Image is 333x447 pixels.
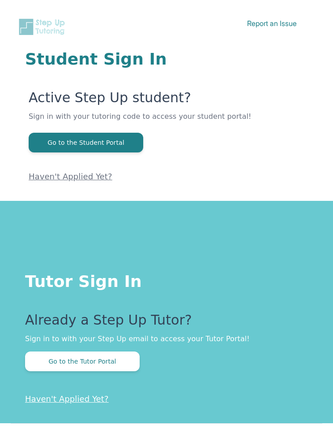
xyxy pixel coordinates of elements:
a: Go to the Student Portal [29,138,143,147]
button: Go to the Student Portal [29,133,143,152]
h1: Student Sign In [25,50,308,68]
p: Sign in to with your Step Up email to access your Tutor Portal! [25,334,308,344]
a: Report an Issue [247,19,297,28]
p: Active Step Up student? [29,90,308,111]
button: Go to the Tutor Portal [25,352,140,371]
h1: Tutor Sign In [25,269,308,291]
p: Sign in with your tutoring code to access your student portal! [29,111,308,133]
a: Go to the Tutor Portal [25,357,140,365]
p: Already a Step Up Tutor? [25,312,308,334]
a: Haven't Applied Yet? [25,394,109,404]
img: Step Up Tutoring horizontal logo [18,18,68,36]
a: Haven't Applied Yet? [29,172,112,181]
